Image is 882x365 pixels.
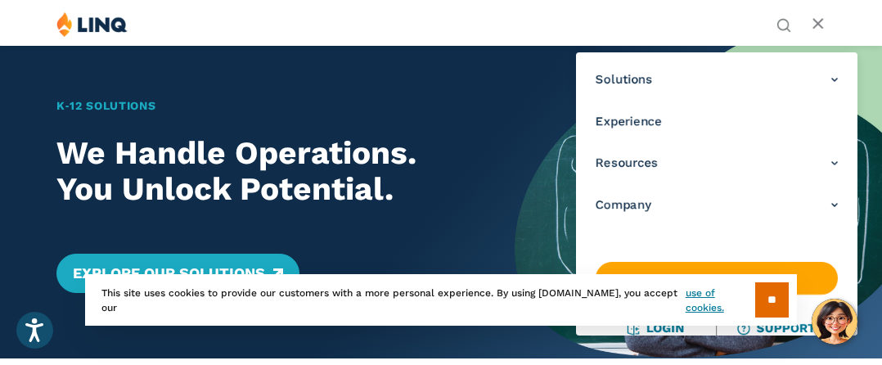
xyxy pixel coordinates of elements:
[85,274,797,326] div: This site uses cookies to provide our customers with a more personal experience. By using [DOMAIN...
[56,11,128,37] img: LINQ | K‑12 Software
[686,286,755,315] a: use of cookies.
[596,196,838,214] a: Company
[56,254,299,293] a: Explore Our Solutions
[596,71,652,88] span: Solutions
[576,52,857,336] nav: Primary Navigation
[812,299,857,345] button: Hello, have a question? Let’s chat.
[776,16,791,31] button: Open Search Bar
[596,155,838,172] a: Resources
[596,196,651,214] span: Company
[812,16,826,34] button: Open Main Menu
[596,113,662,130] span: Experience
[596,113,838,130] a: Experience
[596,262,838,295] a: Request a Demo
[776,11,791,31] nav: Utility Navigation
[596,71,838,88] a: Solutions
[596,155,658,172] span: Resources
[515,45,882,358] img: Home Banner
[56,135,479,209] h2: We Handle Operations. You Unlock Potential.
[56,97,479,115] h1: K‑12 Solutions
